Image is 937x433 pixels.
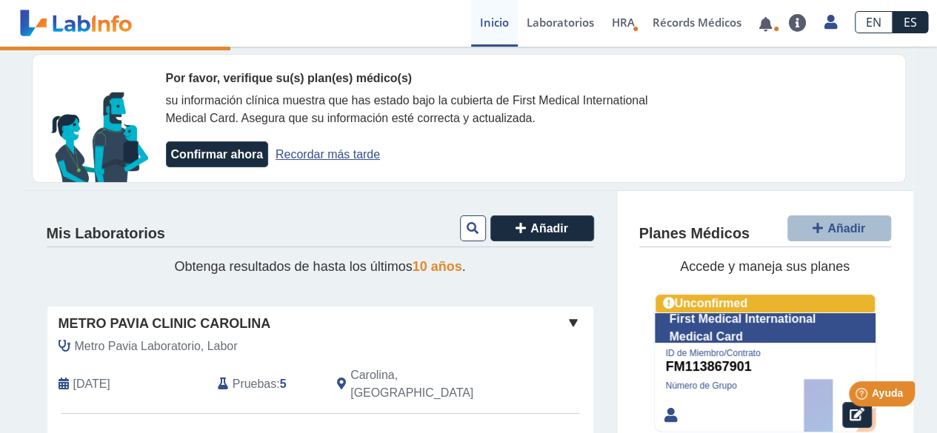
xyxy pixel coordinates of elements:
[490,215,594,241] button: Añadir
[280,377,287,390] b: 5
[639,225,750,243] h4: Planes Médicos
[413,259,462,274] span: 10 años
[827,222,865,235] span: Añadir
[893,11,928,33] a: ES
[59,314,271,334] span: Metro Pavia Clinic Carolina
[276,148,380,161] a: Recordar más tarde
[855,11,893,33] a: EN
[47,225,165,243] h4: Mis Laboratorios
[530,222,568,235] span: Añadir
[166,70,692,87] div: Por favor, verifique su(s) plan(es) médico(s)
[166,94,648,124] span: su información clínica muestra que has estado bajo la cubierta de First Medical International Med...
[350,366,514,402] span: Carolina, PR
[805,375,921,417] iframe: Help widget launcher
[75,338,238,355] span: Metro Pavia Laboratorio, Labor
[207,366,326,402] div: :
[680,259,850,274] span: Accede y maneja sus planes
[174,259,465,274] span: Obtenga resultados de hasta los últimos .
[233,375,276,393] span: Pruebas
[612,15,635,30] span: HRA
[166,141,268,167] button: Confirmar ahora
[787,215,891,241] button: Añadir
[73,375,110,393] span: 2025-08-30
